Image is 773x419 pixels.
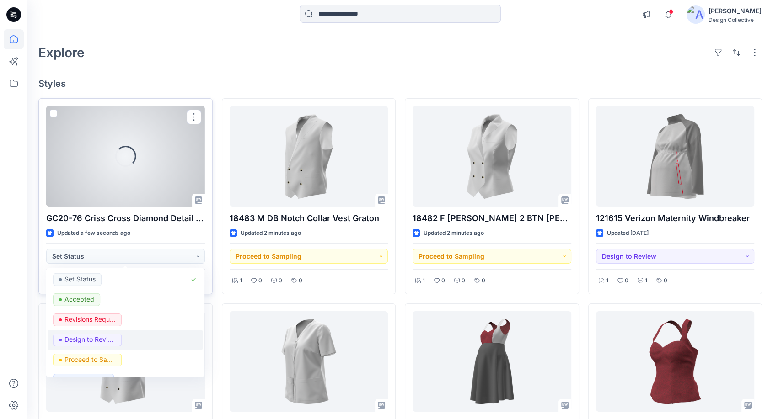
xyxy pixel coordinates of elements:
[38,45,85,60] h2: Explore
[606,276,608,286] p: 1
[38,78,762,89] h4: Styles
[230,311,388,412] a: 18414 Covered Placket Tunic
[64,273,96,285] p: Set Status
[230,106,388,207] a: 18483 M DB Notch Collar Vest Graton
[413,212,571,225] p: 18482 F [PERSON_NAME] 2 BTN [PERSON_NAME]
[413,106,571,207] a: 18482 F DB VEST 2 BTN Graton
[241,228,301,238] p: Updated 2 minutes ago
[230,212,388,225] p: 18483 M DB Notch Collar Vest Graton
[625,276,628,286] p: 0
[46,212,205,225] p: GC20-76 Criss Cross Diamond Detail Modern Blouse LS
[596,212,755,225] p: 121615 Verizon Maternity Windbreaker
[64,333,116,345] p: Design to Review
[64,373,108,385] p: Design Library
[413,311,571,412] a: 18412 Maternity Dress
[424,228,484,238] p: Updated 2 minutes ago
[596,106,755,207] a: 121615 Verizon Maternity Windbreaker
[64,353,116,365] p: Proceed to Sampling
[687,5,705,24] img: avatar
[607,228,649,238] p: Updated [DATE]
[64,313,116,325] p: Revisions Requested
[596,311,755,412] a: 18413 Sweetheat Bustier Bally's Shreveport
[423,276,425,286] p: 1
[57,228,130,238] p: Updated a few seconds ago
[482,276,485,286] p: 0
[258,276,262,286] p: 0
[240,276,242,286] p: 1
[645,276,647,286] p: 1
[709,5,762,16] div: [PERSON_NAME]
[441,276,445,286] p: 0
[462,276,465,286] p: 0
[64,293,94,305] p: Accepted
[279,276,282,286] p: 0
[299,276,302,286] p: 0
[664,276,667,286] p: 0
[709,16,762,23] div: Design Collective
